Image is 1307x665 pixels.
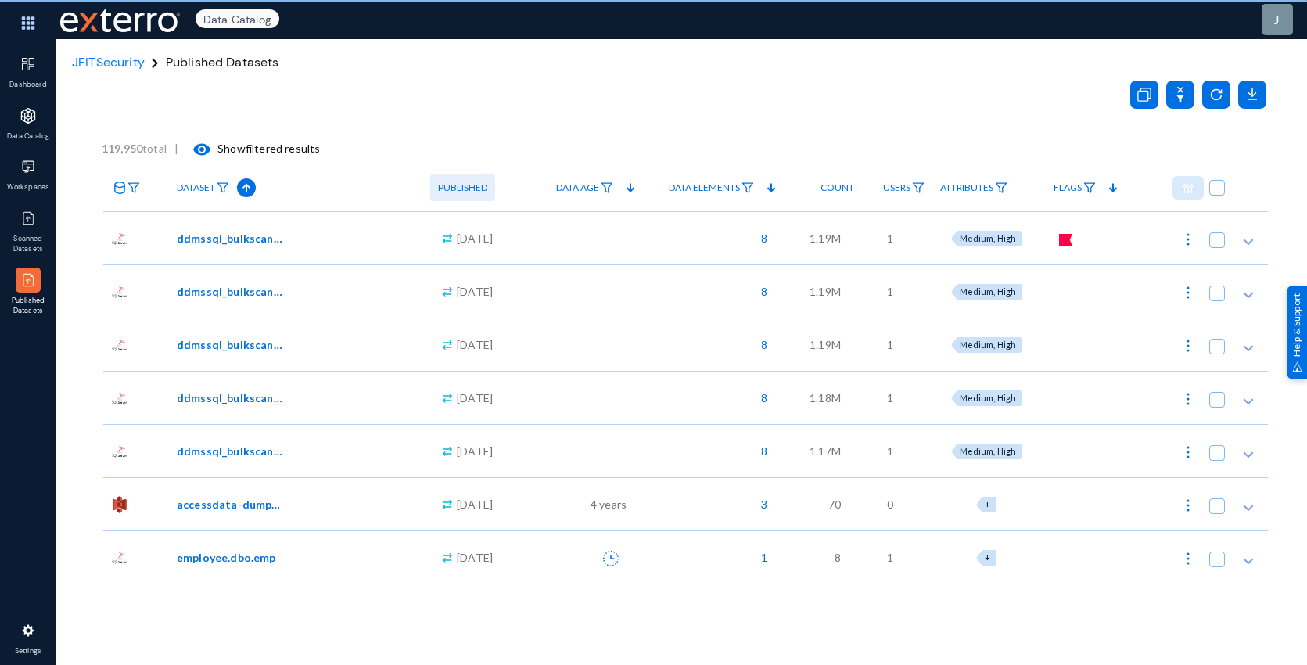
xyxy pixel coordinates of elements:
[912,182,925,193] img: icon-filter.svg
[1274,12,1280,27] span: j
[810,283,841,300] span: 1.19M
[20,56,36,72] img: icon-dashboard.svg
[20,623,36,638] img: icon-settings.svg
[178,142,320,155] span: Show filtered results
[457,283,493,300] span: [DATE]
[5,6,52,40] img: app launcher
[217,182,229,193] img: icon-filter.svg
[177,283,282,300] span: ddmssql_bulkscan.dbo.ddscan_set20
[887,283,893,300] span: 1
[753,336,767,353] span: 8
[810,230,841,246] span: 1.19M
[960,286,1017,297] span: Medium, High
[177,496,282,512] span: accessdata-dump/ADBN2_BK/DB_Test/database/target/bin/vc100/Debug.Win32/wordnet/cv_phrase.txt
[932,174,1015,202] a: Attributes
[883,182,910,193] span: Users
[3,182,54,193] span: Workspaces
[111,496,128,513] img: s3.png
[1287,286,1307,379] div: Help & Support
[753,283,767,300] span: 8
[166,54,279,70] span: Published Datasets
[457,390,493,406] span: [DATE]
[1274,10,1280,29] div: j
[1046,174,1104,202] a: Flags
[3,234,54,255] span: Scanned Datasets
[940,182,993,193] span: Attributes
[111,549,128,566] img: sqlserver.png
[960,446,1017,456] span: Medium, High
[810,336,841,353] span: 1.19M
[174,142,178,155] span: |
[591,496,627,512] span: 4 years
[995,182,1007,193] img: icon-filter.svg
[1180,444,1196,460] img: icon-more.svg
[177,230,282,246] span: ddmssql_bulkscan.dbo.ddscan_set18
[556,182,599,193] span: Data Age
[887,496,893,512] span: 0
[753,390,767,406] span: 8
[20,159,36,174] img: icon-workspace.svg
[887,443,893,459] span: 1
[1180,232,1196,247] img: icon-more.svg
[1180,551,1196,566] img: icon-more.svg
[60,8,180,32] img: exterro-work-mark.svg
[20,108,36,124] img: icon-applications.svg
[887,336,893,353] span: 1
[669,182,740,193] span: Data Elements
[810,443,841,459] span: 1.17M
[741,182,754,193] img: icon-filter.svg
[887,230,893,246] span: 1
[196,9,279,28] span: Data Catalog
[548,174,621,202] a: Data Age
[3,646,54,657] span: Settings
[601,182,613,193] img: icon-filter.svg
[960,340,1017,350] span: Medium, High
[438,182,487,193] span: Published
[960,393,1017,403] span: Medium, High
[828,496,841,512] span: 70
[753,496,767,512] span: 3
[887,390,893,406] span: 1
[835,549,841,566] span: 8
[457,443,493,459] span: [DATE]
[177,549,276,566] span: employee.dbo.emp
[111,390,128,407] img: sqlserver.png
[20,272,36,288] img: icon-published.svg
[430,174,495,201] a: Published
[3,80,54,91] span: Dashboard
[177,443,282,459] span: ddmssql_bulkscan.dbo.ddscan_set12
[111,336,128,354] img: sqlserver.png
[177,390,282,406] span: ddmssql_bulkscan.dbo.ddscan_set03
[111,443,128,460] img: sqlserver.png
[127,182,140,193] img: icon-filter.svg
[192,140,211,159] mat-icon: visibility
[111,230,128,247] img: sqlserver.png
[3,131,54,142] span: Data Catalog
[875,174,932,202] a: Users
[753,230,767,246] span: 8
[102,142,174,155] span: total
[753,443,767,459] span: 8
[169,174,237,202] a: Dataset
[1054,182,1082,193] span: Flags
[1180,338,1196,354] img: icon-more.svg
[753,549,767,566] span: 1
[810,390,841,406] span: 1.18M
[457,230,493,246] span: [DATE]
[457,549,493,566] span: [DATE]
[56,4,178,36] span: Exterro
[887,549,893,566] span: 1
[820,182,854,193] span: Count
[457,496,493,512] span: [DATE]
[1180,285,1196,300] img: icon-more.svg
[960,233,1017,243] span: Medium, High
[1180,498,1196,513] img: icon-more.svg
[177,336,282,353] span: ddmssql_bulkscan.dbo.ddscan_set15
[3,296,54,317] span: Published Datasets
[1180,391,1196,407] img: icon-more.svg
[985,499,990,509] span: +
[985,552,990,563] span: +
[72,54,145,70] a: JFITSecurity
[177,182,215,193] span: Dataset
